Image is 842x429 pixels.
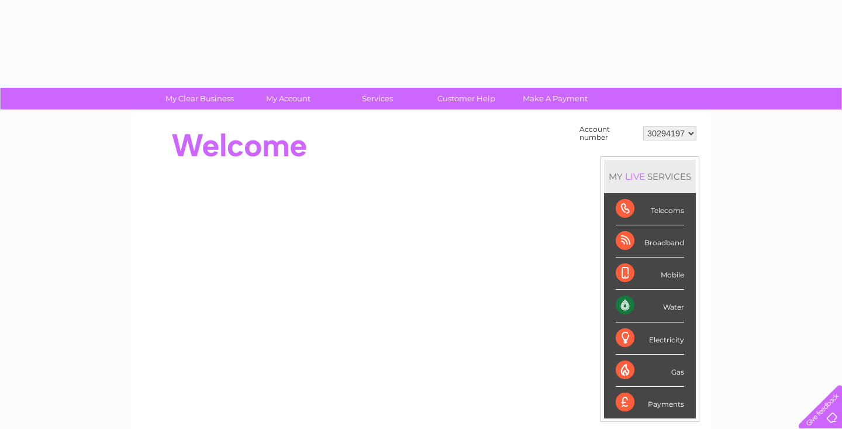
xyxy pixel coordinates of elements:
a: Make A Payment [507,88,603,109]
a: Services [329,88,426,109]
div: LIVE [623,171,647,182]
div: Payments [616,387,684,418]
div: Electricity [616,322,684,355]
div: Telecoms [616,193,684,225]
a: Customer Help [418,88,515,109]
div: Broadband [616,225,684,258]
div: Gas [616,355,684,387]
div: MY SERVICES [604,160,696,193]
div: Water [616,290,684,322]
td: Account number [577,122,640,145]
a: My Account [240,88,337,109]
a: My Clear Business [151,88,248,109]
div: Mobile [616,258,684,290]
